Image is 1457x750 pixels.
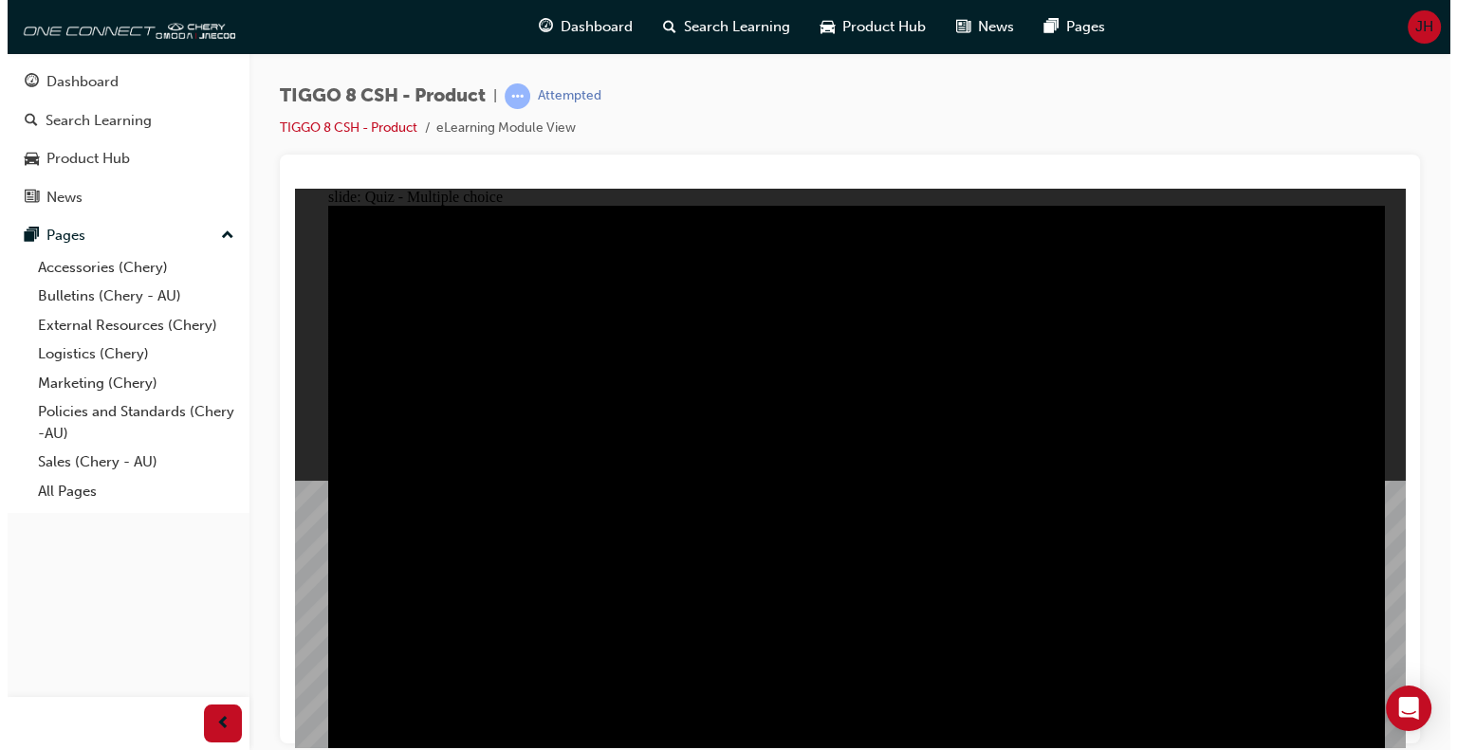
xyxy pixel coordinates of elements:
[272,85,478,107] span: TIGGO 8 CSH - Product
[429,118,568,139] li: eLearning Module View
[813,15,827,39] span: car-icon
[272,119,410,136] a: TIGGO 8 CSH - Product
[676,16,783,38] span: Search Learning
[23,253,234,283] a: Accessories (Chery)
[39,71,111,93] div: Dashboard
[655,15,669,39] span: search-icon
[497,83,523,109] span: learningRecordVerb_ATTEMPT-icon
[23,448,234,477] a: Sales (Chery - AU)
[17,190,31,207] span: news-icon
[640,8,798,46] a: search-iconSearch Learning
[17,113,30,130] span: search-icon
[8,61,234,218] button: DashboardSearch LearningProduct HubNews
[1378,686,1424,731] div: Open Intercom Messenger
[213,224,227,248] span: up-icon
[1022,8,1113,46] a: pages-iconPages
[23,311,234,340] a: External Resources (Chery)
[8,218,234,253] button: Pages
[1408,16,1426,38] span: JH
[530,87,594,105] div: Attempted
[23,397,234,448] a: Policies and Standards (Chery -AU)
[9,8,228,46] img: oneconnect
[531,15,545,39] span: guage-icon
[835,16,918,38] span: Product Hub
[39,225,78,247] div: Pages
[933,8,1022,46] a: news-iconNews
[8,103,234,138] a: Search Learning
[23,477,234,506] a: All Pages
[39,187,75,209] div: News
[23,369,234,398] a: Marketing (Chery)
[17,228,31,245] span: pages-icon
[1400,10,1433,44] button: JH
[8,180,234,215] a: News
[209,712,223,736] span: prev-icon
[8,141,234,176] a: Product Hub
[1059,16,1097,38] span: Pages
[553,16,625,38] span: Dashboard
[970,16,1006,38] span: News
[516,8,640,46] a: guage-iconDashboard
[39,148,122,170] div: Product Hub
[17,74,31,91] span: guage-icon
[38,110,144,132] div: Search Learning
[23,339,234,369] a: Logistics (Chery)
[23,282,234,311] a: Bulletins (Chery - AU)
[798,8,933,46] a: car-iconProduct Hub
[1037,15,1051,39] span: pages-icon
[486,85,489,107] span: |
[17,151,31,168] span: car-icon
[949,15,963,39] span: news-icon
[8,64,234,100] a: Dashboard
